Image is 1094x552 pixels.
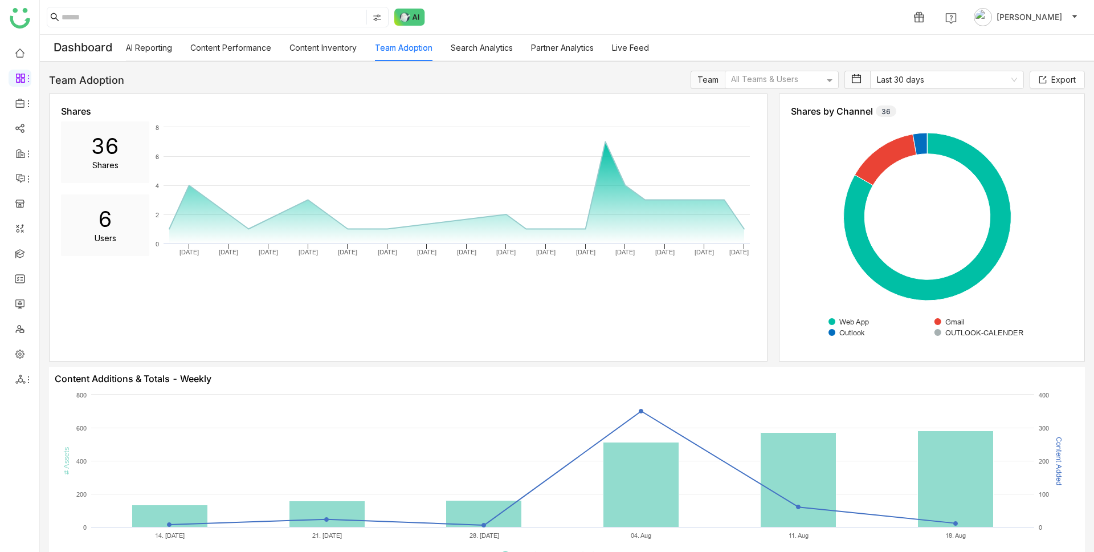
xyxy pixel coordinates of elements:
a: Partner Analytics [531,43,594,52]
text: 400 [76,457,87,465]
img: search-type.svg [373,13,382,22]
img: help.svg [945,13,957,24]
text: [DATE] [259,248,278,256]
text: 0 [156,240,159,248]
text: 800 [76,391,87,399]
text: # Assets [62,447,71,474]
text: 11. Aug [789,531,809,539]
a: Live Feed [612,43,649,52]
text: 2 [156,211,159,219]
text: 200 [76,490,87,498]
text: Web App [839,317,869,326]
img: logo [10,8,30,29]
text: 04. Aug [631,531,651,539]
text: [DATE] [378,248,397,256]
text: 0 [1039,523,1042,531]
text: [DATE] [536,248,556,256]
a: AI Reporting [126,43,172,52]
text: [DATE] [417,248,436,256]
a: Search Analytics [451,43,513,52]
text: [DATE] [179,248,199,256]
div: 36 [876,105,896,117]
text: 28. [DATE] [470,531,499,539]
div: Shares by Channel [791,105,1073,117]
text: 300 [1039,424,1049,432]
text: [DATE] [299,248,318,256]
span: Export [1051,74,1076,86]
a: Content Inventory [289,43,357,52]
text: Outlook [839,328,865,337]
img: avatar [974,8,992,26]
text: [DATE] [576,248,595,256]
text: 4 [156,182,159,190]
text: [DATE] [729,248,749,256]
text: 6 [156,153,159,161]
text: 200 [1039,457,1049,465]
span: Team [697,75,719,84]
div: Content Additions & Totals - Weekly [55,373,1079,384]
div: 6 [91,206,119,232]
text: [DATE] [695,248,714,256]
div: Users [91,232,119,245]
button: [PERSON_NAME] [971,8,1080,26]
text: 600 [76,424,87,432]
span: [PERSON_NAME] [997,11,1062,23]
div: 36 [91,133,119,159]
text: 400 [1039,391,1049,399]
text: [DATE] [338,248,357,256]
nz-select-item: Last 30 days [877,71,1017,88]
text: 100 [1039,490,1049,498]
div: Shares [91,159,119,172]
text: [DATE] [655,248,675,256]
text: 21. [DATE] [312,531,342,539]
text: 0 [83,523,87,531]
div: Shares [61,105,756,117]
text: 18. Aug [945,531,966,539]
text: [DATE] [615,248,635,256]
text: 8 [156,124,159,132]
a: Content Performance [190,43,271,52]
text: 14. [DATE] [155,531,185,539]
text: [DATE] [457,248,476,256]
button: Export [1030,71,1085,89]
text: [DATE] [219,248,238,256]
text: Content Added [1055,437,1064,485]
text: OUTLOOK-CALENDER [945,328,1024,337]
img: ask-buddy-normal.svg [394,9,425,26]
a: Team Adoption [375,43,432,52]
text: [DATE] [496,248,516,256]
div: Dashboard [40,35,126,61]
div: Team Adoption [49,74,124,86]
text: Gmail [945,317,965,326]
